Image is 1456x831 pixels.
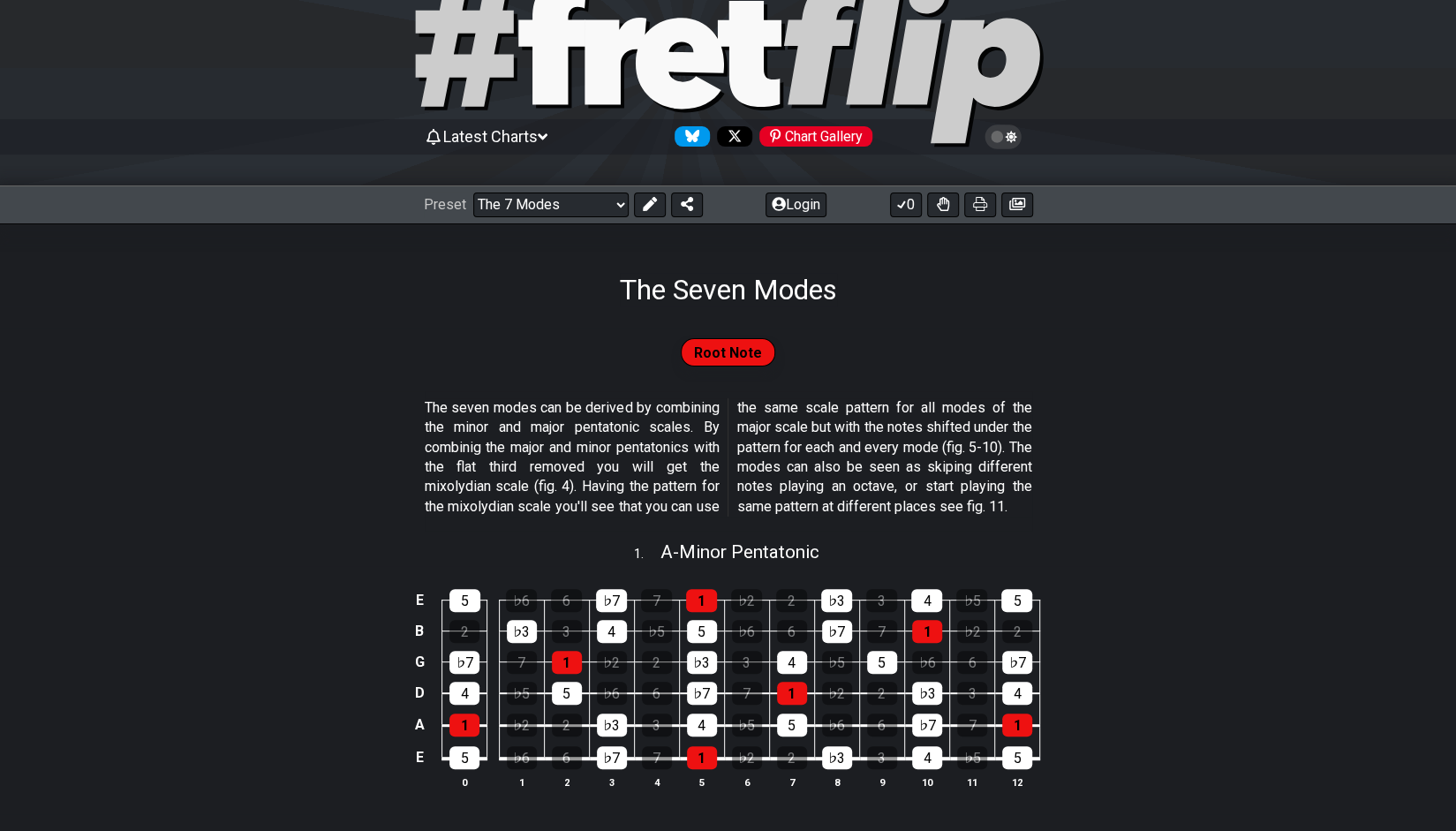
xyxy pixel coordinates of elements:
[409,646,430,677] td: G
[822,620,852,643] div: ♭7
[552,714,582,737] div: 2
[890,193,922,217] button: 0
[597,620,627,643] div: 4
[642,682,672,705] div: 6
[1002,682,1032,705] div: 4
[506,589,537,612] div: ♭6
[443,127,538,146] span: Latest Charts
[409,616,430,646] td: B
[507,746,537,769] div: ♭6
[552,746,582,769] div: 6
[949,773,994,791] th: 11
[912,682,942,705] div: ♭3
[777,651,807,674] div: 4
[904,773,949,791] th: 10
[956,589,987,612] div: ♭5
[912,746,942,769] div: 4
[859,773,904,791] th: 9
[822,651,852,674] div: ♭5
[642,620,672,643] div: ♭5
[552,651,582,674] div: 1
[867,651,897,674] div: 5
[409,741,430,774] td: E
[957,620,987,643] div: ♭2
[1001,589,1032,612] div: 5
[732,651,762,674] div: 3
[473,193,629,217] select: Preset
[867,620,897,643] div: 7
[732,714,762,737] div: ♭5
[732,746,762,769] div: ♭2
[687,714,717,737] div: 4
[620,273,837,306] h1: The Seven Modes
[777,746,807,769] div: 2
[731,589,762,612] div: ♭2
[777,620,807,643] div: 6
[822,682,852,705] div: ♭2
[1002,651,1032,674] div: ♭7
[449,682,479,705] div: 4
[957,714,987,737] div: 7
[551,589,582,612] div: 6
[449,651,479,674] div: ♭7
[507,620,537,643] div: ♭3
[507,682,537,705] div: ♭5
[642,714,672,737] div: 3
[957,651,987,674] div: 6
[912,620,942,643] div: 1
[409,585,430,616] td: E
[671,193,703,217] button: Share Preset
[777,682,807,705] div: 1
[766,193,826,217] button: Login
[964,193,996,217] button: Print
[668,126,710,147] a: Follow #fretflip at Bluesky
[821,589,852,612] div: ♭3
[993,129,1014,145] span: Toggle light / dark theme
[1002,714,1032,737] div: 1
[499,773,544,791] th: 1
[552,682,582,705] div: 5
[597,682,627,705] div: ♭6
[867,682,897,705] div: 2
[687,746,717,769] div: 1
[994,773,1039,791] th: 12
[759,126,872,147] div: Chart Gallery
[660,541,819,563] span: A - Minor Pentatonic
[732,620,762,643] div: ♭6
[687,620,717,643] div: 5
[409,677,430,709] td: D
[912,651,942,674] div: ♭6
[597,651,627,674] div: ♭2
[642,651,672,674] div: 2
[814,773,859,791] th: 8
[507,714,537,737] div: ♭2
[442,773,487,791] th: 0
[822,714,852,737] div: ♭6
[597,714,627,737] div: ♭3
[912,714,942,737] div: ♭7
[634,773,679,791] th: 4
[867,746,897,769] div: 3
[710,126,752,147] a: Follow #fretflip at X
[544,773,589,791] th: 2
[596,589,627,612] div: ♭7
[449,620,479,643] div: 2
[957,682,987,705] div: 3
[589,773,634,791] th: 3
[641,589,672,612] div: 7
[425,398,1032,517] p: The seven modes can be derived by combining the minor and major pentatonic scales. By combinig th...
[957,746,987,769] div: ♭5
[507,651,537,674] div: 7
[867,714,897,737] div: 6
[732,682,762,705] div: 7
[686,589,717,612] div: 1
[752,126,872,147] a: #fretflip at Pinterest
[769,773,814,791] th: 7
[687,651,717,674] div: ♭3
[866,589,897,612] div: 3
[694,340,762,366] span: Root Note
[724,773,769,791] th: 6
[449,589,480,612] div: 5
[927,193,959,217] button: Toggle Dexterity for all fretkits
[552,620,582,643] div: 3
